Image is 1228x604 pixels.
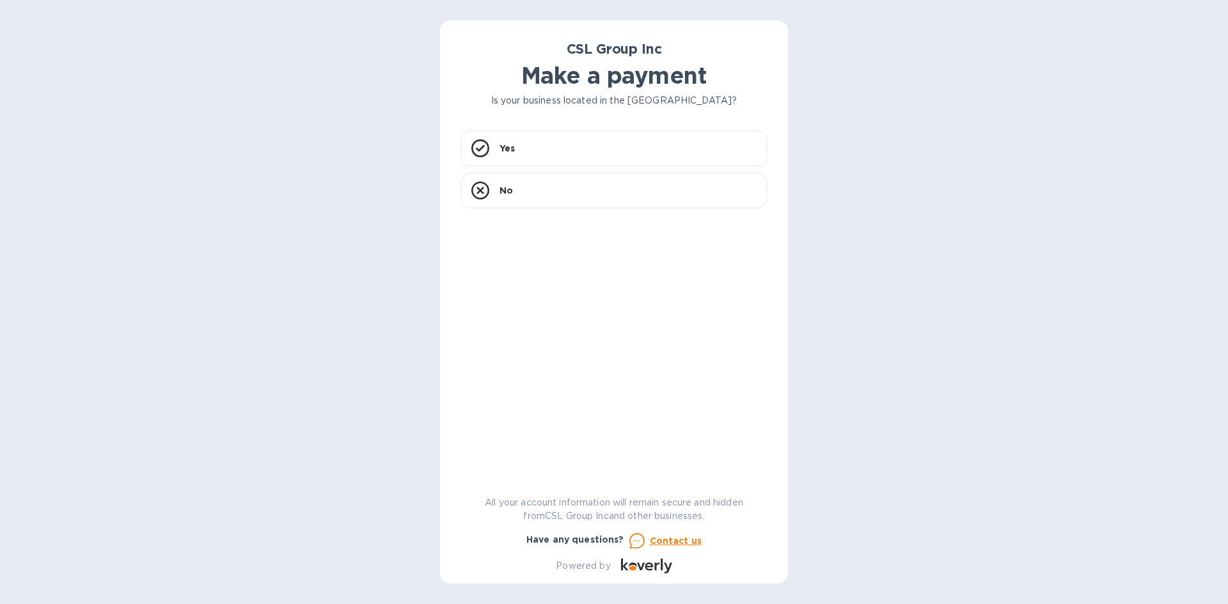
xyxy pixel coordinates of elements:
[500,184,513,197] p: No
[567,41,662,57] b: CSL Group Inc
[556,559,610,573] p: Powered by
[460,496,767,523] p: All your account information will remain secure and hidden from CSL Group Inc and other businesses.
[460,94,767,107] p: Is your business located in the [GEOGRAPHIC_DATA]?
[650,536,702,546] u: Contact us
[526,534,624,545] b: Have any questions?
[500,142,515,155] p: Yes
[460,62,767,89] h1: Make a payment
